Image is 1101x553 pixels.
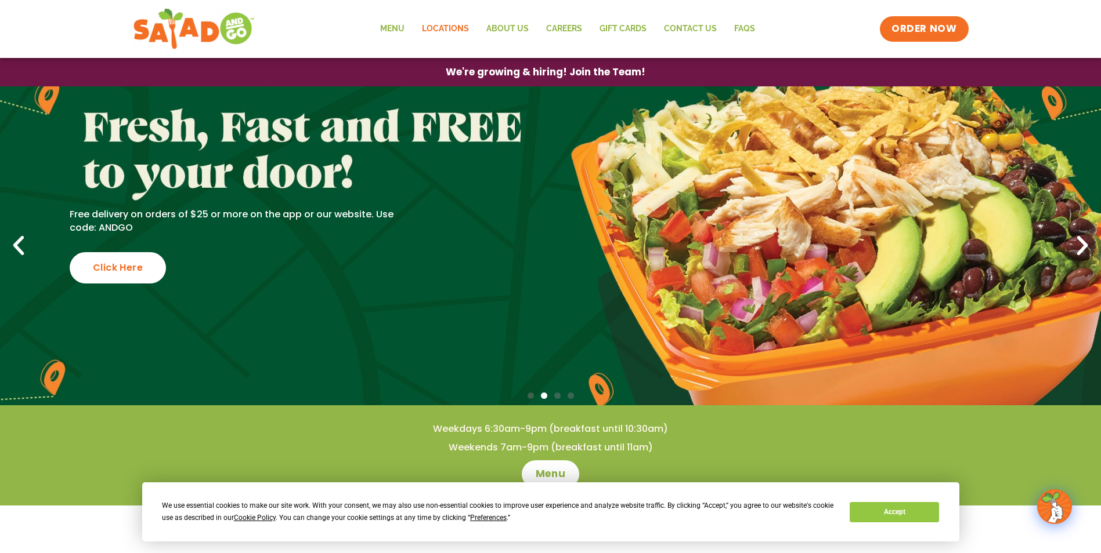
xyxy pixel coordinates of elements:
[1038,490,1071,523] img: wpChatIcon
[23,423,1078,435] h4: Weekdays 6:30am-9pm (breakfast until 10:30am)
[591,16,655,42] a: GIFT CARDS
[725,16,764,42] a: FAQs
[522,460,579,488] a: Menu
[470,514,507,522] span: Preferences
[554,392,561,399] span: Go to slide 3
[162,500,836,524] div: We use essential cookies to make our site work. With your consent, we may also use non-essential ...
[371,16,764,42] nav: Menu
[142,482,959,541] div: Cookie Consent Prompt
[70,208,410,234] p: Free delivery on orders of $25 or more on the app or our website. Use code: ANDGO
[541,392,547,399] span: Go to slide 2
[536,467,565,481] span: Menu
[371,16,413,42] a: Menu
[428,59,663,86] a: We're growing & hiring! Join the Team!
[880,16,968,42] a: ORDER NOW
[6,233,31,259] div: Previous slide
[850,502,939,522] button: Accept
[234,514,276,522] span: Cookie Policy
[1070,233,1095,259] div: Next slide
[413,16,478,42] a: Locations
[446,67,645,77] span: We're growing & hiring! Join the Team!
[133,6,255,52] img: new-SAG-logo-768×292
[891,22,956,36] span: ORDER NOW
[478,16,537,42] a: About Us
[655,16,725,42] a: Contact Us
[528,392,534,399] span: Go to slide 1
[23,441,1078,454] h4: Weekends 7am-9pm (breakfast until 11am)
[537,16,591,42] a: Careers
[568,392,574,399] span: Go to slide 4
[70,252,166,283] div: Click Here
